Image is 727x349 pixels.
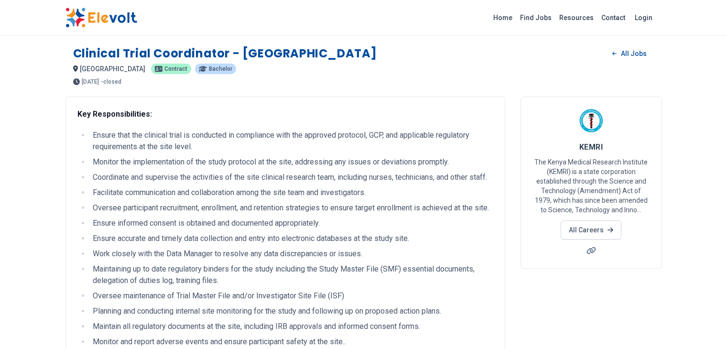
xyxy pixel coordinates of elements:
a: All Jobs [605,46,654,61]
li: Oversee participant recruitment, enrollment, and retention strategies to ensure target enrollment... [90,202,493,214]
span: [DATE] [82,79,99,85]
li: Maintain all regulatory documents at the site, including IRB approvals and informed consent forms. [90,321,493,332]
a: Contact [597,10,629,25]
li: Ensure informed consent is obtained and documented appropriately. [90,218,493,229]
li: Maintaining up to date regulatory binders for the study including the Study Master File (SMF) ess... [90,263,493,286]
li: Facilitate communication and collaboration among the site team and investigators. [90,187,493,198]
li: Monitor the implementation of the study protocol at the site, addressing any issues or deviations... [90,156,493,168]
a: All Careers [561,220,621,240]
a: Login [629,8,658,27]
p: The Kenya Medical Research Institute (KEMRI) is a state corporation established through the Scien... [532,157,650,215]
h1: Clinical Trial Coordinator - [GEOGRAPHIC_DATA] [73,46,378,61]
li: Work closely with the Data Manager to resolve any data discrepancies or issues. [90,248,493,260]
span: [GEOGRAPHIC_DATA] [80,65,145,73]
li: Planning and conducting internal site monitoring for the study and following up on proposed actio... [90,305,493,317]
a: Home [489,10,516,25]
li: Coordinate and supervise the activities of the site clinical research team, including nurses, tec... [90,172,493,183]
li: Ensure that the clinical trial is conducted in compliance with the approved protocol, GCP, and ap... [90,130,493,153]
span: KEMRI [579,142,603,152]
img: Elevolt [65,8,137,28]
li: Monitor and report adverse events and ensure participant safety at the site.. [90,336,493,348]
li: Ensure accurate and timely data collection and entry into electronic databases at the study site. [90,233,493,244]
span: Contract [164,66,187,72]
li: Oversee maintenance of Trial Master File and/or Investigator Site File (ISF) [90,290,493,302]
p: - closed [101,79,121,85]
span: Bachelor [209,66,232,72]
a: Resources [555,10,597,25]
strong: Key Responsibilities: [77,109,152,119]
a: Find Jobs [516,10,555,25]
img: KEMRI [579,109,603,132]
